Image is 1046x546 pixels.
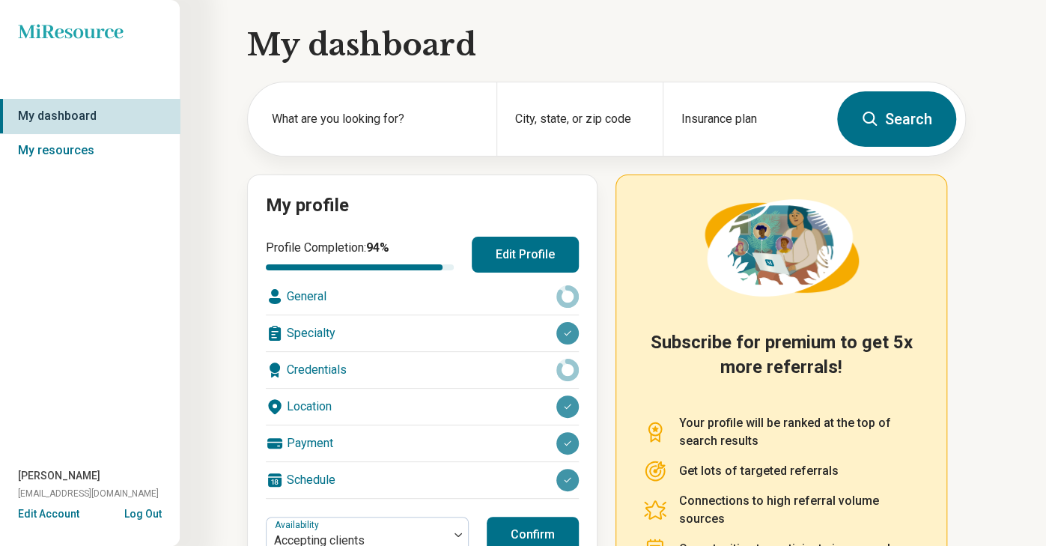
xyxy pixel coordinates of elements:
[247,24,966,66] h1: My dashboard
[266,462,579,498] div: Schedule
[679,492,919,528] p: Connections to high referral volume sources
[643,330,919,396] h2: Subscribe for premium to get 5x more referrals!
[18,487,159,500] span: [EMAIL_ADDRESS][DOMAIN_NAME]
[679,414,919,450] p: Your profile will be ranked at the top of search results
[366,240,389,255] span: 94 %
[124,506,162,518] button: Log Out
[837,91,956,147] button: Search
[272,110,478,128] label: What are you looking for?
[266,239,454,270] div: Profile Completion:
[472,237,579,273] button: Edit Profile
[679,462,839,480] p: Get lots of targeted referrals
[275,519,322,530] label: Availability
[266,193,579,219] h2: My profile
[266,352,579,388] div: Credentials
[266,389,579,425] div: Location
[18,468,100,484] span: [PERSON_NAME]
[18,506,79,522] button: Edit Account
[266,425,579,461] div: Payment
[266,279,579,315] div: General
[266,315,579,351] div: Specialty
